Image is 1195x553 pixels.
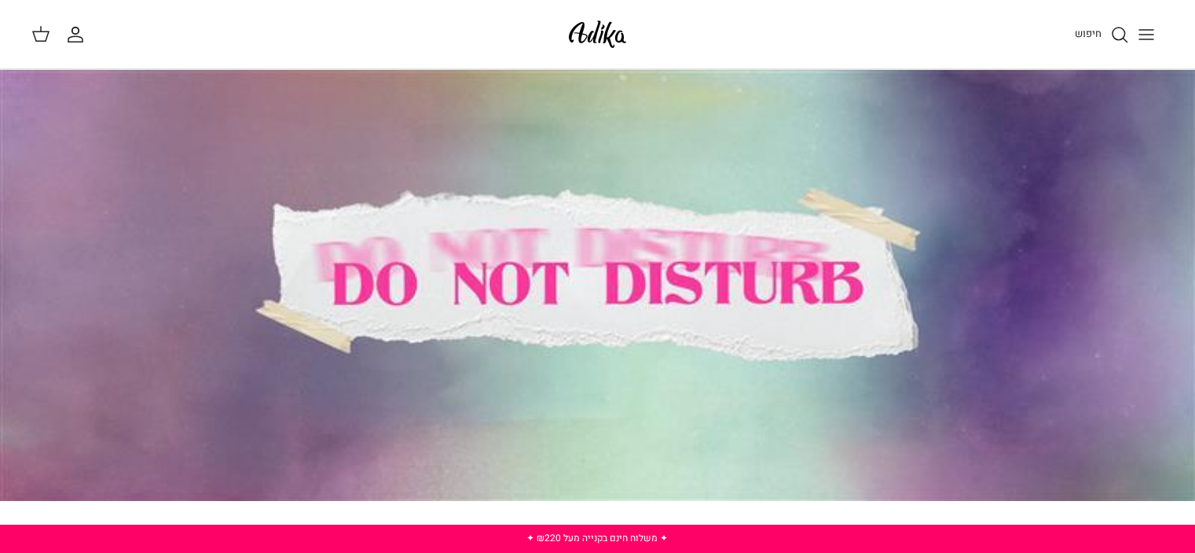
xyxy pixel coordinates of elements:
a: החשבון שלי [66,25,91,44]
img: Adika IL [564,16,631,53]
a: חיפוש [1075,25,1129,44]
span: חיפוש [1075,26,1102,41]
button: Toggle menu [1129,17,1164,52]
a: ✦ משלוח חינם בקנייה מעל ₪220 ✦ [526,531,668,545]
